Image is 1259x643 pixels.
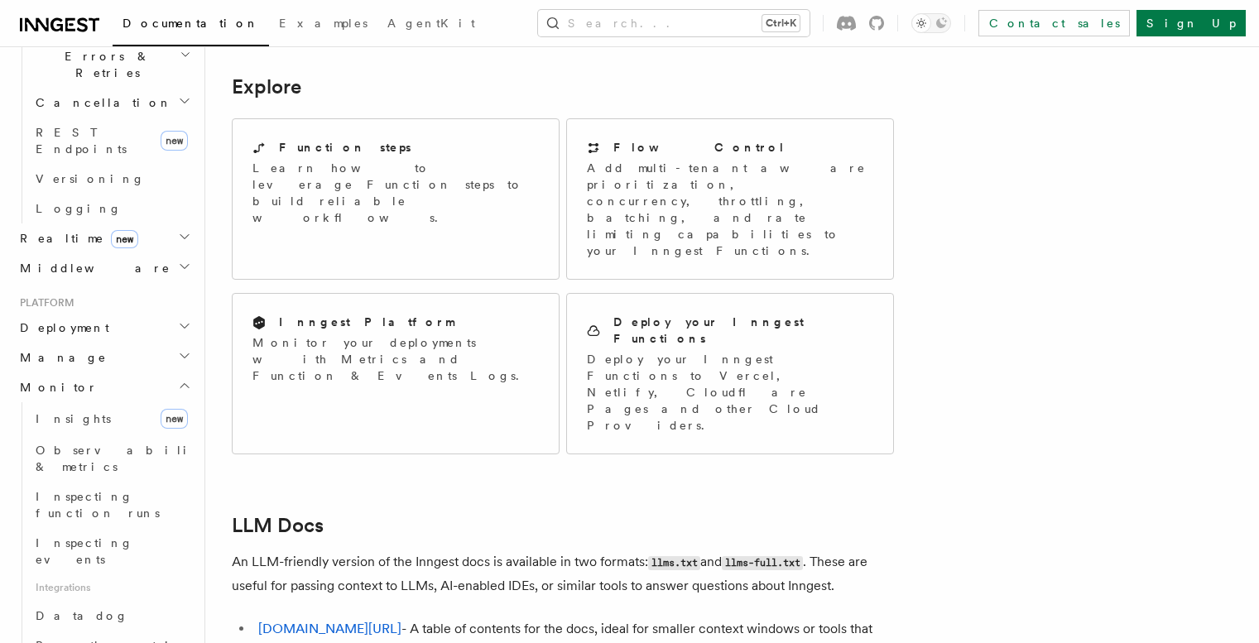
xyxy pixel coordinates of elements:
[36,172,145,185] span: Versioning
[13,296,74,310] span: Platform
[566,118,894,280] a: Flow ControlAdd multi-tenant aware prioritization, concurrency, throttling, batching, and rate li...
[232,550,894,597] p: An LLM-friendly version of the Inngest docs is available in two formats: and . These are useful f...
[36,609,128,622] span: Datadog
[29,601,195,631] a: Datadog
[29,88,195,118] button: Cancellation
[13,349,107,366] span: Manage
[613,314,873,347] h2: Deploy your Inngest Functions
[279,17,368,30] span: Examples
[29,482,195,528] a: Inspecting function runs
[232,75,301,98] a: Explore
[978,10,1130,36] a: Contact sales
[36,126,127,156] span: REST Endpoints
[29,435,195,482] a: Observability & metrics
[13,253,195,283] button: Middleware
[29,41,195,88] button: Errors & Retries
[13,319,109,336] span: Deployment
[762,15,800,31] kbd: Ctrl+K
[269,5,377,45] a: Examples
[911,13,951,33] button: Toggle dark mode
[232,118,560,280] a: Function stepsLearn how to leverage Function steps to build reliable workflows.
[161,409,188,429] span: new
[111,230,138,248] span: new
[123,17,259,30] span: Documentation
[13,223,195,253] button: Realtimenew
[36,536,133,566] span: Inspecting events
[13,313,195,343] button: Deployment
[587,351,873,434] p: Deploy your Inngest Functions to Vercel, Netlify, Cloudflare Pages and other Cloud Providers.
[29,574,195,601] span: Integrations
[279,139,411,156] h2: Function steps
[29,118,195,164] a: REST Endpointsnew
[538,10,810,36] button: Search...Ctrl+K
[377,5,485,45] a: AgentKit
[13,260,171,276] span: Middleware
[13,230,138,247] span: Realtime
[36,412,111,425] span: Insights
[232,293,560,454] a: Inngest PlatformMonitor your deployments with Metrics and Function & Events Logs.
[29,194,195,223] a: Logging
[113,5,269,46] a: Documentation
[13,379,98,396] span: Monitor
[36,490,160,520] span: Inspecting function runs
[13,343,195,372] button: Manage
[29,402,195,435] a: Insightsnew
[566,293,894,454] a: Deploy your Inngest FunctionsDeploy your Inngest Functions to Vercel, Netlify, Cloudflare Pages a...
[232,514,324,537] a: LLM Docs
[13,372,195,402] button: Monitor
[29,164,195,194] a: Versioning
[387,17,475,30] span: AgentKit
[258,621,401,636] a: [DOMAIN_NAME][URL]
[29,528,195,574] a: Inspecting events
[161,131,188,151] span: new
[36,202,122,215] span: Logging
[252,334,539,384] p: Monitor your deployments with Metrics and Function & Events Logs.
[613,139,786,156] h2: Flow Control
[587,160,873,259] p: Add multi-tenant aware prioritization, concurrency, throttling, batching, and rate limiting capab...
[36,444,206,473] span: Observability & metrics
[252,160,539,226] p: Learn how to leverage Function steps to build reliable workflows.
[29,94,172,111] span: Cancellation
[648,556,700,570] code: llms.txt
[722,556,803,570] code: llms-full.txt
[29,48,180,81] span: Errors & Retries
[1136,10,1246,36] a: Sign Up
[279,314,454,330] h2: Inngest Platform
